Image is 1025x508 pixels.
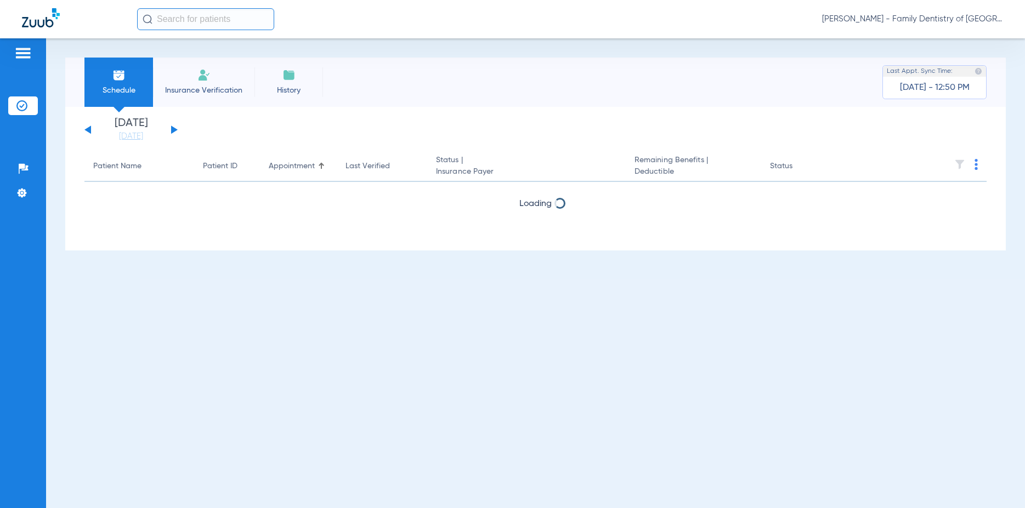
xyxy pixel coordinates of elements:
[822,14,1003,25] span: [PERSON_NAME] - Family Dentistry of [GEOGRAPHIC_DATA]
[436,166,617,178] span: Insurance Payer
[93,161,185,172] div: Patient Name
[143,14,152,24] img: Search Icon
[22,8,60,27] img: Zuub Logo
[137,8,274,30] input: Search for patients
[975,159,978,170] img: group-dot-blue.svg
[761,151,835,182] th: Status
[93,161,141,172] div: Patient Name
[346,161,390,172] div: Last Verified
[519,199,552,208] span: Loading
[161,85,246,96] span: Insurance Verification
[14,47,32,60] img: hamburger-icon
[203,161,237,172] div: Patient ID
[112,69,126,82] img: Schedule
[970,455,1025,508] iframe: Chat Widget
[626,151,761,182] th: Remaining Benefits |
[98,118,164,142] li: [DATE]
[98,131,164,142] a: [DATE]
[197,69,211,82] img: Manual Insurance Verification
[887,66,953,77] span: Last Appt. Sync Time:
[263,85,315,96] span: History
[203,161,251,172] div: Patient ID
[269,161,328,172] div: Appointment
[269,161,315,172] div: Appointment
[282,69,296,82] img: History
[635,166,752,178] span: Deductible
[975,67,982,75] img: last sync help info
[346,161,418,172] div: Last Verified
[900,82,970,93] span: [DATE] - 12:50 PM
[954,159,965,170] img: filter.svg
[427,151,626,182] th: Status |
[93,85,145,96] span: Schedule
